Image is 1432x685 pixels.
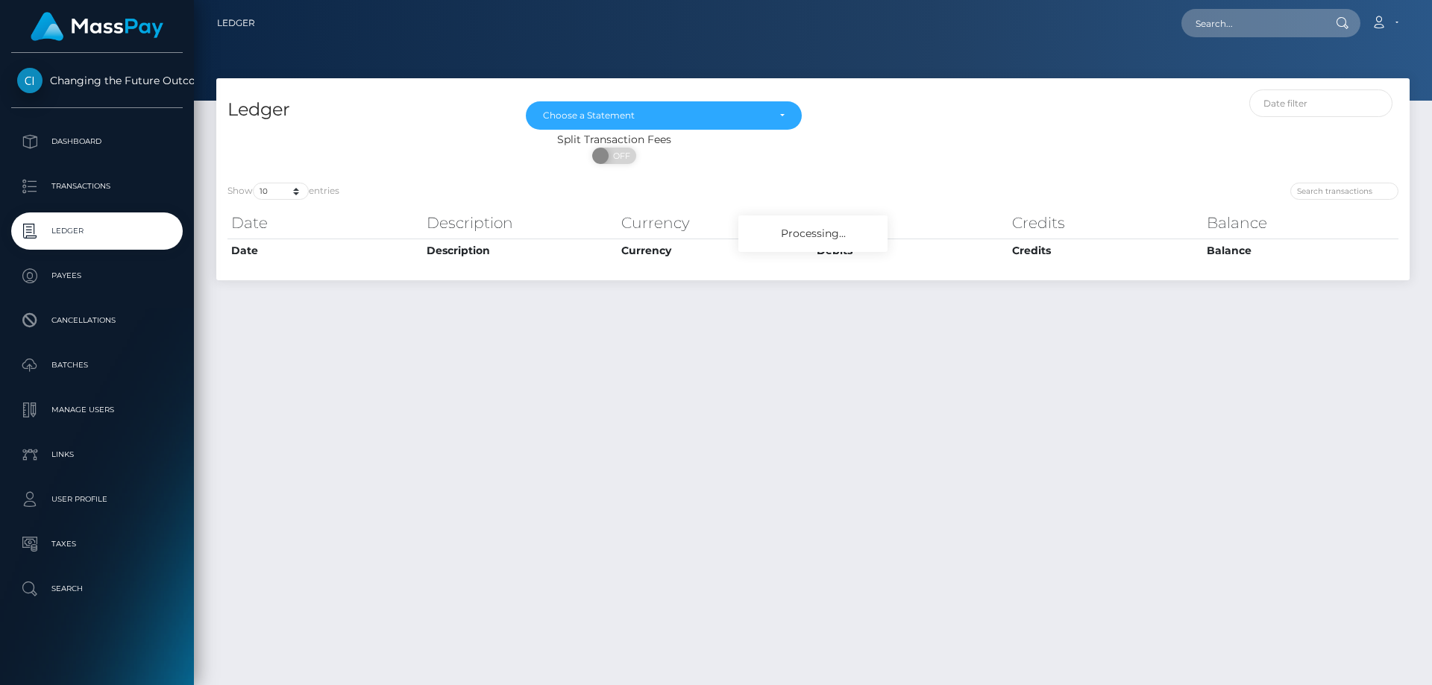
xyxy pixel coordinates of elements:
p: Payees [17,265,177,287]
img: MassPay Logo [31,12,163,41]
th: Debits [813,208,1008,238]
span: OFF [600,148,638,164]
select: Showentries [253,183,309,200]
a: Cancellations [11,302,183,339]
th: Currency [618,208,813,238]
div: Split Transaction Fees [216,132,1012,148]
th: Description [423,208,618,238]
a: Search [11,570,183,607]
input: Search... [1181,9,1322,37]
a: User Profile [11,481,183,518]
th: Balance [1203,239,1398,262]
p: Search [17,578,177,600]
a: Payees [11,257,183,294]
label: Show entries [227,183,339,200]
img: Changing the Future Outcome Inc [17,68,43,93]
th: Description [423,239,618,262]
th: Debits [813,239,1008,262]
p: Ledger [17,220,177,242]
a: Taxes [11,525,183,563]
p: Taxes [17,533,177,555]
th: Balance [1203,208,1398,238]
a: Manage Users [11,391,183,429]
a: Links [11,436,183,473]
div: Choose a Statement [543,110,767,121]
p: Batches [17,354,177,376]
a: Dashboard [11,123,183,160]
button: Choose a Statement [526,101,802,130]
p: User Profile [17,488,177,511]
a: Ledger [217,7,255,39]
a: Transactions [11,168,183,205]
a: Ledger [11,212,183,250]
th: Currency [618,239,813,262]
a: Batches [11,347,183,384]
h4: Ledger [227,97,503,123]
p: Manage Users [17,399,177,421]
span: Changing the Future Outcome Inc [11,74,183,87]
div: Processing... [738,215,888,252]
th: Date [227,208,423,238]
th: Credits [1008,208,1204,238]
p: Transactions [17,175,177,198]
th: Date [227,239,423,262]
p: Dashboard [17,130,177,153]
input: Date filter [1249,89,1393,117]
p: Links [17,443,177,466]
th: Credits [1008,239,1204,262]
input: Search transactions [1290,183,1398,200]
p: Cancellations [17,309,177,332]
